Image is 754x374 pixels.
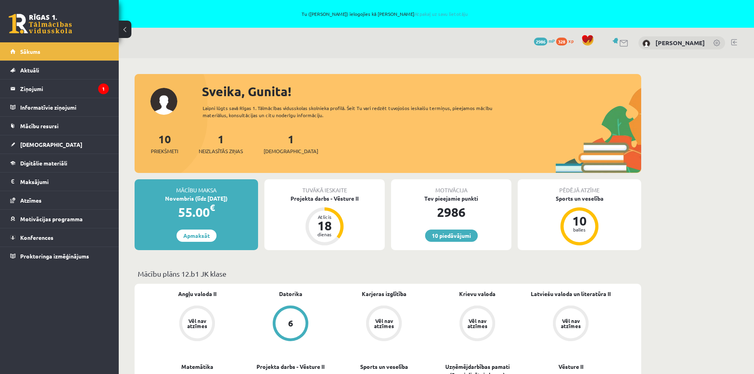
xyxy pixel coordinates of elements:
a: Angļu valoda II [178,290,217,298]
div: Projekta darbs - Vēsture II [264,194,385,203]
a: Vēl nav atzīmes [150,306,244,343]
legend: Ziņojumi [20,80,109,98]
span: 328 [556,38,567,46]
span: Priekšmeti [151,147,178,155]
a: 1[DEMOGRAPHIC_DATA] [264,132,318,155]
a: [DEMOGRAPHIC_DATA] [10,135,109,154]
a: [PERSON_NAME] [655,39,705,47]
div: Vēl nav atzīmes [373,318,395,328]
a: Konferences [10,228,109,247]
a: Vēsture II [558,363,583,371]
a: Maksājumi [10,173,109,191]
a: 1Neizlasītās ziņas [199,132,243,155]
div: dienas [313,232,336,237]
a: Vēl nav atzīmes [337,306,431,343]
span: Sākums [20,48,40,55]
a: Krievu valoda [459,290,496,298]
div: 10 [568,215,591,227]
div: Tuvākā ieskaite [264,179,385,194]
span: mP [549,38,555,44]
span: Mācību resursi [20,122,59,129]
a: Ziņojumi1 [10,80,109,98]
a: Atzīmes [10,191,109,209]
span: [DEMOGRAPHIC_DATA] [264,147,318,155]
a: Projekta darbs - Vēsture II [256,363,325,371]
p: Mācību plāns 12.b1 JK klase [138,268,638,279]
a: Vēl nav atzīmes [524,306,617,343]
div: 6 [288,319,293,328]
a: Digitālie materiāli [10,154,109,172]
div: 2986 [391,203,511,222]
span: Konferences [20,234,53,241]
a: 10Priekšmeti [151,132,178,155]
a: Proktoringa izmēģinājums [10,247,109,265]
span: [DEMOGRAPHIC_DATA] [20,141,82,148]
a: 6 [244,306,337,343]
legend: Informatīvie ziņojumi [20,98,109,116]
span: Digitālie materiāli [20,159,67,167]
img: Gunita Juškeviča [642,40,650,47]
div: balles [568,227,591,232]
a: Aktuāli [10,61,109,79]
a: Sports un veselība 10 balles [518,194,641,247]
span: Motivācijas programma [20,215,83,222]
div: Vēl nav atzīmes [560,318,582,328]
span: Tu ([PERSON_NAME]) ielogojies kā [PERSON_NAME] [91,11,679,16]
a: Apmaksāt [177,230,217,242]
div: Tev pieejamie punkti [391,194,511,203]
div: Vēl nav atzīmes [186,318,208,328]
div: Novembris (līdz [DATE]) [135,194,258,203]
div: Pēdējā atzīme [518,179,641,194]
span: Neizlasītās ziņas [199,147,243,155]
div: Sports un veselība [518,194,641,203]
span: Atzīmes [20,197,42,204]
span: Proktoringa izmēģinājums [20,252,89,260]
a: Informatīvie ziņojumi [10,98,109,116]
span: Aktuāli [20,66,39,74]
span: xp [568,38,574,44]
a: Vēl nav atzīmes [431,306,524,343]
div: Mācību maksa [135,179,258,194]
span: € [210,202,215,213]
div: Vēl nav atzīmes [466,318,488,328]
div: Atlicis [313,215,336,219]
div: 18 [313,219,336,232]
legend: Maksājumi [20,173,109,191]
div: Motivācija [391,179,511,194]
a: 328 xp [556,38,577,44]
a: Sākums [10,42,109,61]
div: 55.00 [135,203,258,222]
a: Projekta darbs - Vēsture II Atlicis 18 dienas [264,194,385,247]
a: Matemātika [181,363,213,371]
div: Laipni lūgts savā Rīgas 1. Tālmācības vidusskolas skolnieka profilā. Šeit Tu vari redzēt tuvojošo... [203,104,507,119]
a: Atpakaļ uz savu lietotāju [414,11,468,17]
div: Sveika, Gunita! [202,82,641,101]
span: 2986 [534,38,547,46]
a: Karjeras izglītība [362,290,406,298]
a: Motivācijas programma [10,210,109,228]
i: 1 [98,84,109,94]
a: 10 piedāvājumi [425,230,478,242]
a: Sports un veselība [360,363,408,371]
a: Rīgas 1. Tālmācības vidusskola [9,14,72,34]
a: Mācību resursi [10,117,109,135]
a: Latviešu valoda un literatūra II [531,290,611,298]
a: Datorika [279,290,302,298]
a: 2986 mP [534,38,555,44]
